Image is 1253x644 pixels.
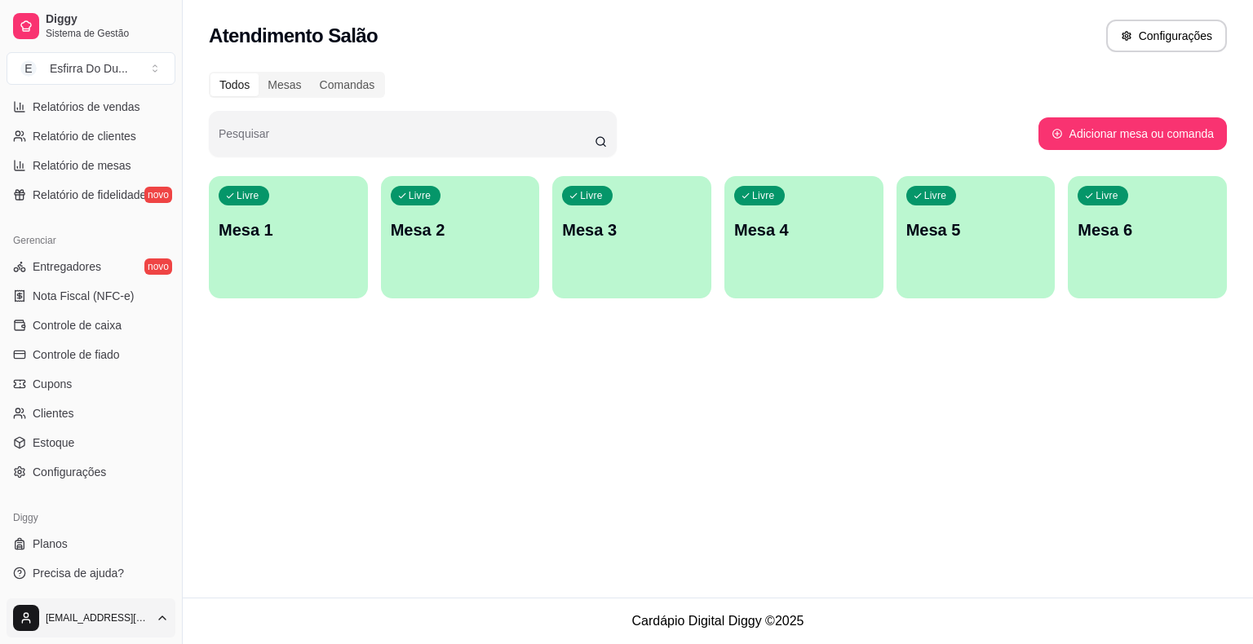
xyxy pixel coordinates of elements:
a: Cupons [7,371,175,397]
span: Relatórios de vendas [33,99,140,115]
p: Livre [924,189,947,202]
span: E [20,60,37,77]
span: Controle de caixa [33,317,122,333]
p: Livre [1096,189,1118,202]
a: Planos [7,531,175,557]
span: Entregadores [33,258,101,275]
a: Precisa de ajuda? [7,560,175,586]
button: Adicionar mesa ou comanda [1038,117,1227,150]
div: Esfirra Do Du ... [50,60,128,77]
div: Gerenciar [7,227,175,254]
p: Livre [237,189,259,202]
button: [EMAIL_ADDRESS][DOMAIN_NAME] [7,598,175,637]
p: Mesa 5 [906,218,1046,241]
p: Mesa 2 [391,218,530,241]
div: Diggy [7,505,175,531]
span: [EMAIL_ADDRESS][DOMAIN_NAME] [46,611,149,624]
div: Mesas [259,73,310,96]
h2: Atendimento Salão [209,23,378,49]
span: Relatório de fidelidade [33,187,146,203]
div: Comandas [311,73,384,96]
button: LivreMesa 4 [724,176,883,298]
span: Precisa de ajuda? [33,565,124,581]
a: Controle de caixa [7,312,175,338]
span: Cupons [33,376,72,392]
a: Relatórios de vendas [7,94,175,120]
a: Estoque [7,430,175,456]
span: Configurações [33,464,106,480]
button: LivreMesa 3 [552,176,711,298]
footer: Cardápio Digital Diggy © 2025 [183,598,1253,644]
a: Configurações [7,459,175,485]
p: Livre [752,189,775,202]
a: Clientes [7,400,175,426]
span: Sistema de Gestão [46,27,169,40]
p: Livre [409,189,432,202]
button: Configurações [1106,20,1227,52]
a: Relatório de mesas [7,152,175,179]
a: Entregadoresnovo [7,254,175,280]
p: Mesa 4 [734,218,874,241]
a: Relatório de fidelidadenovo [7,182,175,208]
p: Livre [580,189,603,202]
span: Diggy [46,12,169,27]
a: Nota Fiscal (NFC-e) [7,283,175,309]
p: Mesa 6 [1078,218,1217,241]
span: Estoque [33,434,74,451]
p: Mesa 3 [562,218,702,241]
button: LivreMesa 2 [381,176,540,298]
a: Controle de fiado [7,342,175,368]
a: Relatório de clientes [7,123,175,149]
button: Select a team [7,52,175,85]
input: Pesquisar [219,132,595,148]
span: Clientes [33,405,74,421]
span: Controle de fiado [33,346,120,363]
button: LivreMesa 1 [209,176,368,298]
a: DiggySistema de Gestão [7,7,175,46]
div: Todos [210,73,259,96]
button: LivreMesa 6 [1068,176,1227,298]
span: Relatório de clientes [33,128,136,144]
span: Relatório de mesas [33,157,131,174]
span: Nota Fiscal (NFC-e) [33,288,134,304]
button: LivreMesa 5 [897,176,1056,298]
span: Planos [33,536,68,552]
p: Mesa 1 [219,218,358,241]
